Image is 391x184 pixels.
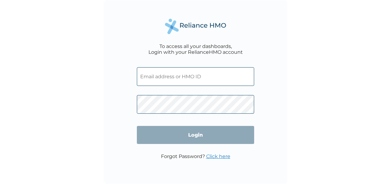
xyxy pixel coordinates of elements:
[148,43,243,55] div: To access all your dashboards, Login with your RelianceHMO account
[165,19,226,34] img: Reliance Health's Logo
[161,153,230,159] p: Forgot Password?
[206,153,230,159] a: Click here
[137,67,254,86] input: Email address or HMO ID
[137,126,254,144] input: Login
